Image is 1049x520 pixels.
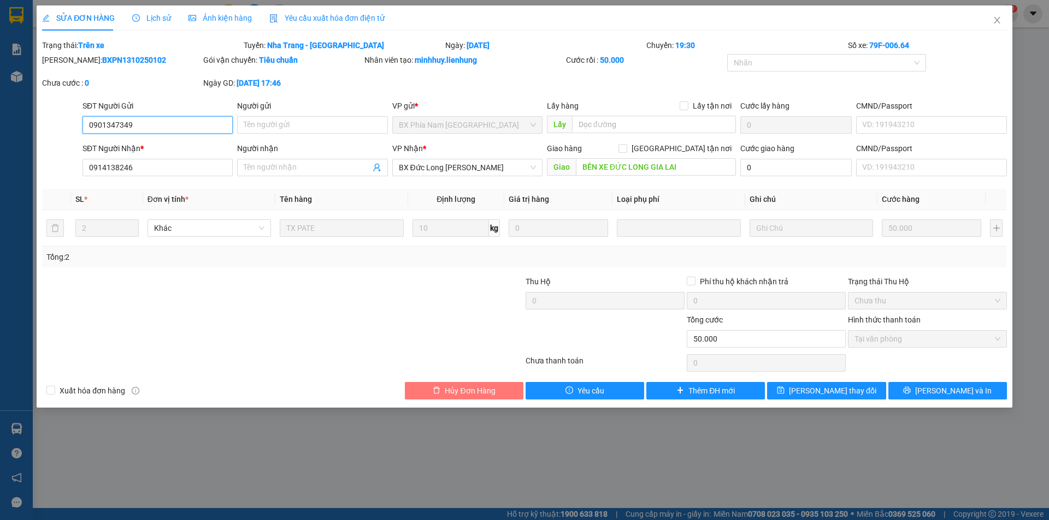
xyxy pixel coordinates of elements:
span: Thêm ĐH mới [688,385,735,397]
label: Cước giao hàng [740,144,794,153]
span: Tên hàng [280,195,312,204]
b: 0 [85,79,89,87]
span: delete [433,386,440,395]
div: Tổng: 2 [46,251,405,263]
div: Người gửi [237,100,387,112]
div: CMND/Passport [856,142,1006,154]
b: Nha Trang - [GEOGRAPHIC_DATA] [267,41,384,50]
span: Cước hàng [882,195,920,204]
span: Chưa thu [854,292,1000,309]
div: CMND/Passport [856,100,1006,112]
input: Dọc đường [576,158,736,176]
div: [PERSON_NAME]: [42,54,201,66]
span: SỬA ĐƠN HÀNG [42,14,115,22]
span: Định lượng [437,195,475,204]
span: Yêu cầu xuất hóa đơn điện tử [269,14,385,22]
button: delete [46,219,64,237]
div: Số xe: [847,39,1008,51]
b: 79F-006.64 [869,41,909,50]
input: Ghi Chú [750,219,873,237]
button: deleteHủy Đơn Hàng [405,382,523,399]
div: Trạng thái Thu Hộ [848,276,1007,288]
span: SL [75,195,84,204]
span: printer [903,386,911,395]
span: Khác [154,220,264,236]
span: close [993,16,1001,25]
button: Close [982,5,1012,36]
button: save[PERSON_NAME] thay đổi [767,382,886,399]
span: Yêu cầu [577,385,604,397]
span: Hủy Đơn Hàng [445,385,495,397]
span: plus [676,386,684,395]
b: Tiêu chuẩn [259,56,298,64]
span: exclamation-circle [565,386,573,395]
input: VD: Bàn, Ghế [280,219,403,237]
div: VP gửi [392,100,543,112]
div: Gói vận chuyển: [203,54,362,66]
th: Ghi chú [745,189,877,210]
input: Cước giao hàng [740,159,852,176]
span: picture [188,14,196,22]
span: Giá trị hàng [509,195,549,204]
b: minhhuy.lienhung [415,56,477,64]
div: Trạng thái: [41,39,243,51]
span: Thu Hộ [526,277,551,286]
b: BXPN1310250102 [102,56,166,64]
span: Xuất hóa đơn hàng [55,385,129,397]
label: Cước lấy hàng [740,101,789,110]
span: Ảnh kiện hàng [188,14,252,22]
input: Dọc đường [572,116,736,133]
span: edit [42,14,50,22]
span: [PERSON_NAME] và In [915,385,992,397]
span: Giao hàng [547,144,582,153]
button: exclamation-circleYêu cầu [526,382,644,399]
input: Cước lấy hàng [740,116,852,134]
span: user-add [373,163,381,172]
div: Ngày GD: [203,77,362,89]
span: [PERSON_NAME] thay đổi [789,385,876,397]
b: 50.000 [600,56,624,64]
span: Phí thu hộ khách nhận trả [696,276,793,288]
span: Đơn vị tính [148,195,188,204]
div: Chưa thanh toán [524,355,686,374]
span: clock-circle [132,14,140,22]
span: Lấy hàng [547,101,579,110]
button: printer[PERSON_NAME] và In [888,382,1007,399]
button: plus [990,219,1002,237]
b: [DATE] [467,41,490,50]
button: plusThêm ĐH mới [646,382,765,399]
th: Loại phụ phí [612,189,745,210]
span: Giao [547,158,576,176]
b: Trên xe [78,41,104,50]
div: Nhân viên tạo: [364,54,564,66]
input: 0 [882,219,981,237]
span: VP Nhận [392,144,423,153]
span: save [777,386,785,395]
span: Lấy [547,116,572,133]
div: Tuyến: [243,39,444,51]
span: BX Đức Long Gia Lai [399,159,536,176]
div: Chưa cước : [42,77,201,89]
input: 0 [509,219,608,237]
b: [DATE] 17:46 [237,79,281,87]
span: info-circle [132,387,139,395]
div: SĐT Người Nhận [82,142,233,154]
span: kg [489,219,500,237]
div: SĐT Người Gửi [82,100,233,112]
label: Hình thức thanh toán [848,315,921,324]
img: icon [269,14,278,23]
span: Lấy tận nơi [688,100,736,112]
div: Chuyến: [645,39,847,51]
span: BX Phía Nam Nha Trang [399,117,536,133]
div: Người nhận [237,142,387,154]
span: [GEOGRAPHIC_DATA] tận nơi [627,142,736,154]
span: Tại văn phòng [854,331,1000,347]
span: Tổng cước [687,315,723,324]
span: Lịch sử [132,14,171,22]
div: Cước rồi : [566,54,725,66]
div: Ngày: [444,39,646,51]
b: 19:30 [675,41,695,50]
